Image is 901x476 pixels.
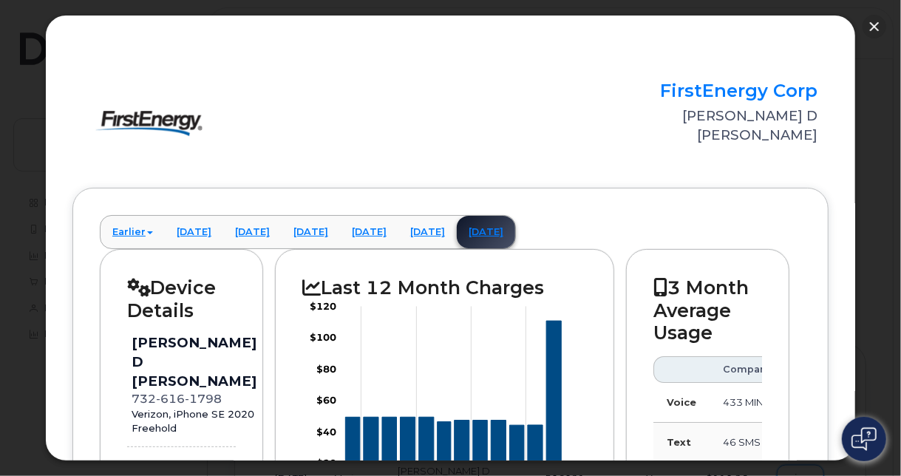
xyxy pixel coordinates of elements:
strong: Text [667,436,691,448]
tspan: $20 [316,457,336,469]
td: 46 SMS [710,423,785,463]
tspan: $40 [316,425,336,437]
img: Open chat [851,427,877,451]
td: 433 MIN [710,383,785,423]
